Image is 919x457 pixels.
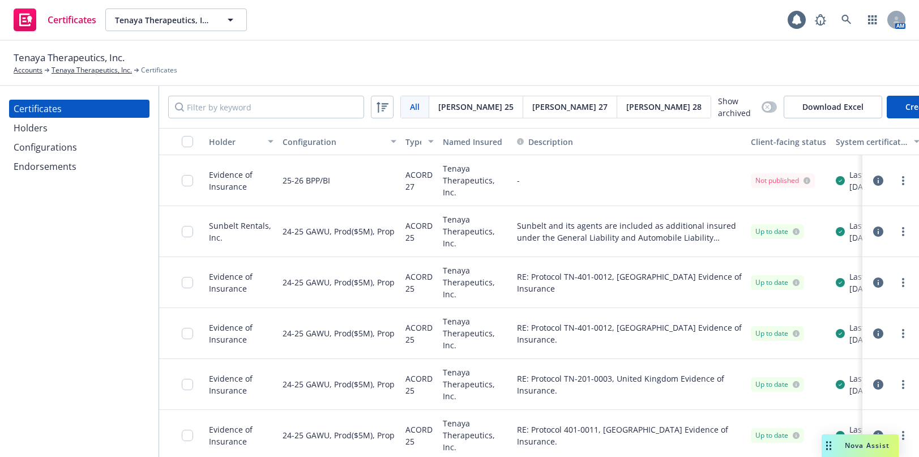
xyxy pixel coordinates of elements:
div: Holders [14,119,48,137]
div: Drag to move [822,434,836,457]
button: RE: Protocol 401-0011, [GEOGRAPHIC_DATA] Evidence of Insurance. [517,424,742,447]
input: Toggle Row Selected [182,226,193,237]
div: Last generated on [849,169,918,181]
div: [DATE] 12:38 PM [849,334,918,345]
div: System certificate last generated [836,136,907,148]
a: more [896,429,910,442]
div: Holder [209,136,261,148]
div: Evidence of Insurance [209,271,273,294]
a: more [896,225,910,238]
a: Search [835,8,858,31]
a: Certificates [9,4,101,36]
div: Last generated on [849,322,918,334]
button: Description [517,136,573,148]
input: Select all [182,136,193,147]
div: 24-25 GAWU, Prod($5M), Prop [283,315,395,352]
span: Show archived [718,95,757,119]
div: 24-25 GAWU, Prod($5M), Prop [283,213,395,250]
div: 25-26 BPP/BI [283,162,330,199]
div: 24-25 GAWU, Prod($5M), Prop [283,366,395,403]
div: [DATE] 12:38 PM [849,385,918,396]
input: Toggle Row Selected [182,328,193,339]
div: Evidence of Insurance [209,169,273,193]
a: Accounts [14,65,42,75]
button: Sunbelt and its agents are included as additional insured under the General Liability and Automob... [517,220,742,244]
a: Endorsements [9,157,149,176]
button: Holder [204,128,278,155]
input: Toggle Row Selected [182,379,193,390]
div: 24-25 GAWU, Prod($5M), Prop [283,264,395,301]
span: [PERSON_NAME] 25 [438,101,514,113]
div: Client-facing status [751,136,827,148]
div: Evidence of Insurance [209,322,273,345]
button: Client-facing status [746,128,831,155]
div: Endorsements [14,157,76,176]
div: Up to date [755,379,800,390]
button: Nova Assist [822,434,899,457]
div: Up to date [755,277,800,288]
input: Filter by keyword [168,96,364,118]
button: Named Insured [438,128,512,155]
span: Tenaya Therapeutics, Inc. [115,14,213,26]
button: RE: Protocol TN-401-0012, [GEOGRAPHIC_DATA] Evidence of Insurance. [517,322,742,345]
input: Toggle Row Selected [182,430,193,441]
input: Toggle Row Selected [182,277,193,288]
a: Holders [9,119,149,137]
span: RE: Protocol TN-401-0012, [GEOGRAPHIC_DATA] Evidence of Insurance [517,271,742,294]
div: Up to date [755,227,800,237]
a: more [896,276,910,289]
button: - [517,174,520,186]
button: RE: Protocol TN-201-0003, United Kingdom Evidence of Insurance. [517,373,742,396]
div: Certificates [14,100,62,118]
div: ACORD25 [405,366,434,403]
a: more [896,174,910,187]
span: All [410,101,420,113]
div: [DATE] 12:38 PM [849,283,918,294]
span: [PERSON_NAME] 28 [626,101,702,113]
div: ACORD27 [405,162,434,199]
a: more [896,327,910,340]
div: Evidence of Insurance [209,373,273,396]
button: Download Excel [784,96,882,118]
a: Configurations [9,138,149,156]
span: [PERSON_NAME] 27 [532,101,608,113]
div: Evidence of Insurance [209,424,273,447]
div: Up to date [755,328,800,339]
div: [DATE] 12:38 PM [849,232,918,244]
div: Tenaya Therapeutics, Inc. [438,155,512,206]
div: Configuration [283,136,384,148]
span: Certificates [48,15,96,24]
div: Named Insured [443,136,508,148]
a: Certificates [9,100,149,118]
div: Tenaya Therapeutics, Inc. [438,359,512,410]
div: ACORD25 [405,417,434,454]
div: Tenaya Therapeutics, Inc. [438,257,512,308]
div: Tenaya Therapeutics, Inc. [438,308,512,359]
div: Not published [755,176,810,186]
div: ACORD25 [405,213,434,250]
div: ACORD25 [405,264,434,301]
div: Sunbelt Rentals, Inc. [209,220,273,244]
div: Configurations [14,138,77,156]
div: Up to date [755,430,800,441]
div: [DATE] 11:29 AM [849,181,918,193]
button: Type [401,128,438,155]
input: Toggle Row Selected [182,175,193,186]
div: Last generated on [849,271,918,283]
div: Last generated on [849,373,918,385]
a: Report a Bug [809,8,832,31]
button: Configuration [278,128,401,155]
a: Tenaya Therapeutics, Inc. [52,65,132,75]
span: Nova Assist [845,441,890,450]
div: Tenaya Therapeutics, Inc. [438,206,512,257]
div: Type [405,136,421,148]
div: 24-25 GAWU, Prod($5M), Prop [283,417,395,454]
span: Tenaya Therapeutics, Inc. [14,50,125,65]
button: Tenaya Therapeutics, Inc. [105,8,247,31]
